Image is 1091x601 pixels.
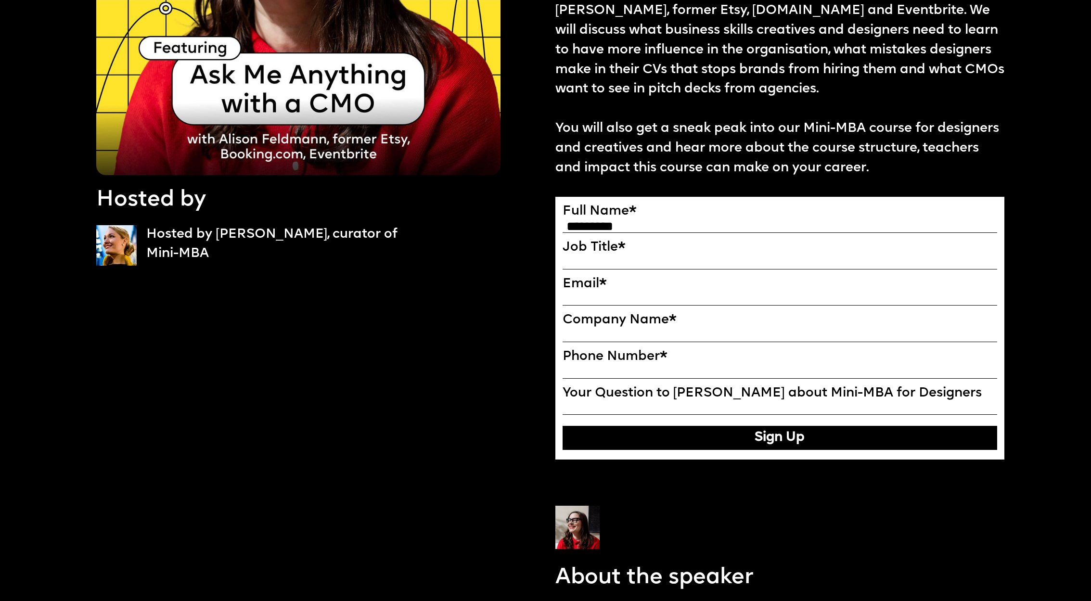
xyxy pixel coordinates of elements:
button: Sign Up [563,426,998,450]
label: Phone Number [563,349,998,365]
p: Hosted by [PERSON_NAME], curator of Mini-MBA [146,225,426,265]
label: Email [563,277,998,293]
p: About the speaker [555,563,753,593]
label: Your Question to [PERSON_NAME] about Mini-MBA for Designers [563,386,998,402]
p: Hosted by [96,185,206,215]
label: Full Name [563,204,998,220]
label: Company Name [563,313,998,329]
label: Job Title [563,240,998,256]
